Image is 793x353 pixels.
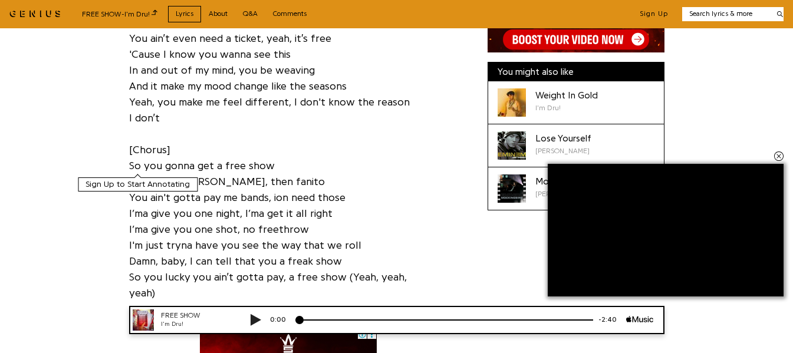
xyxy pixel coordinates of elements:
div: I'm Dru! [535,103,598,113]
div: -2:40 [473,9,506,19]
div: Cover art for Mockingbird by Eminem [498,174,526,203]
a: Cover art for Mockingbird by EminemMockingbird[PERSON_NAME] [488,167,664,210]
img: 72x72bb.jpg [13,4,34,25]
div: Cover art for Lose Yourself by Eminem [498,131,526,160]
div: You might also like [488,62,664,81]
div: Mockingbird [535,174,590,189]
a: Lyrics [168,6,201,22]
div: Cover art for Weight In Gold by I'm Dru! [498,88,526,117]
a: Comments [265,6,314,22]
a: Cover art for Lose Yourself by EminemLose Yourself[PERSON_NAME] [488,124,664,167]
div: Lose Yourself [535,131,591,146]
input: Search lyrics & more [682,9,770,19]
div: [PERSON_NAME] [535,146,591,156]
div: FREE SHOW - I'm Dru! [82,8,157,19]
a: Cover art for Weight In Gold by I'm Dru!Weight In GoldI'm Dru! [488,81,664,124]
div: [PERSON_NAME] [535,189,590,199]
button: Sign Up [640,9,668,19]
div: FREE SHOW [41,5,112,15]
iframe: Advertisement [548,164,784,296]
button: Sign Up to Start Annotating [78,177,198,192]
div: I'm Dru! [41,14,112,23]
a: About [201,6,235,22]
a: Q&A [235,6,265,22]
div: Weight In Gold [535,88,598,103]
